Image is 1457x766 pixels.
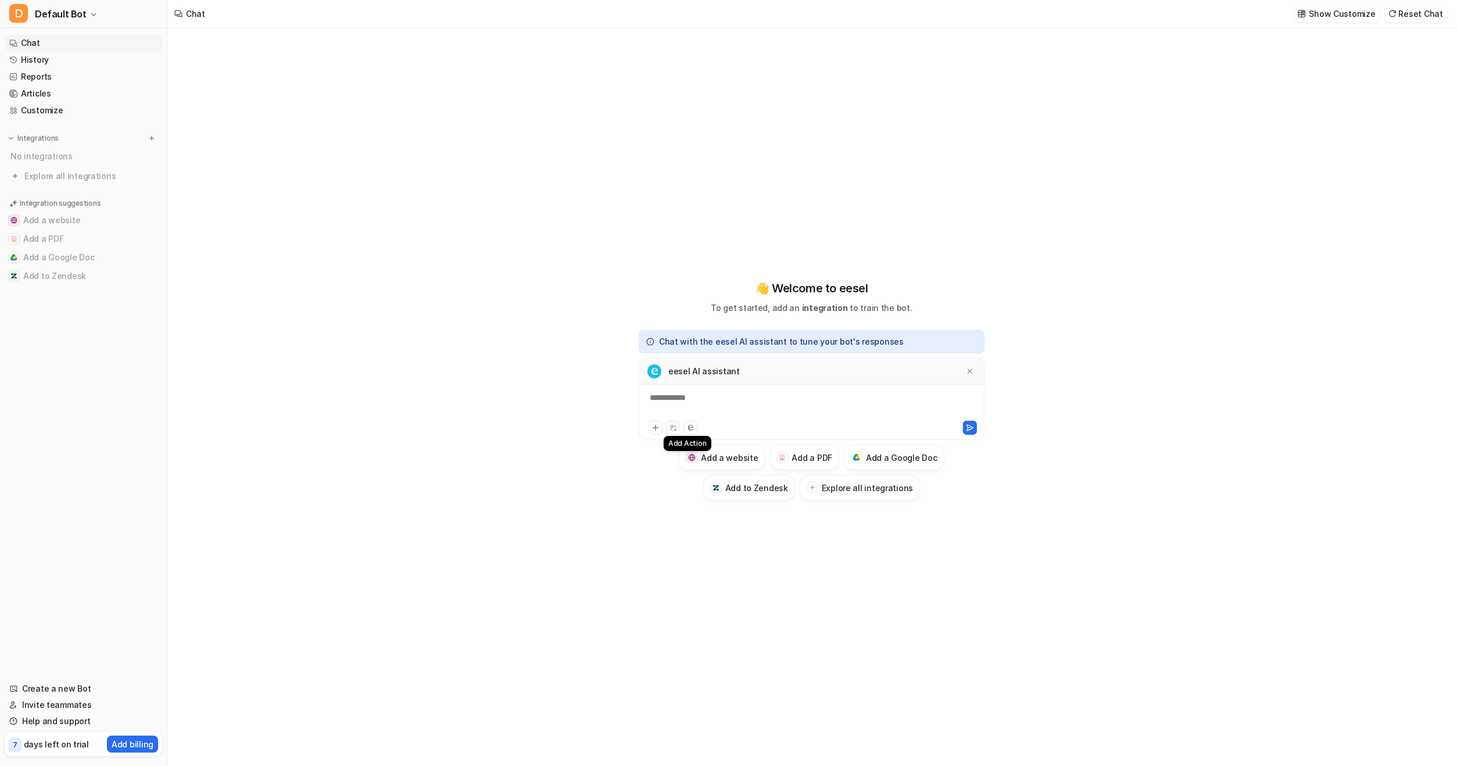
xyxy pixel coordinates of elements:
[5,35,162,51] a: Chat
[668,366,740,377] p: eesel AI assistant
[711,302,912,314] p: To get started, add an to train the bot.
[13,740,17,750] p: 7
[5,69,162,85] a: Reports
[17,134,59,143] p: Integrations
[1385,5,1448,22] button: Reset Chat
[800,475,920,500] button: Explore all integrations
[148,134,156,142] img: menu_add.svg
[5,168,162,184] a: Explore all integrations
[112,738,153,750] p: Add billing
[853,454,861,461] img: Add a Google Doc
[688,454,696,461] img: Add a website
[792,452,832,464] h3: Add a PDF
[866,452,937,464] h3: Add a Google Doc
[659,338,904,346] p: Chat with the eesel AI assistant to tune your bot's responses
[5,713,162,729] a: Help and support
[755,280,868,297] p: 👋 Welcome to eesel
[1298,9,1306,18] img: customize
[24,167,157,185] span: Explore all integrations
[107,736,158,753] button: Add billing
[5,52,162,68] a: History
[844,445,944,470] button: Add a Google DocAdd a Google Doc
[725,482,788,494] h3: Add to Zendesk
[713,484,720,492] img: Add to Zendesk
[186,8,205,20] div: Chat
[5,230,162,248] button: Add a PDFAdd a PDF
[5,211,162,230] button: Add a websiteAdd a website
[7,146,162,166] div: No integrations
[24,738,89,750] p: days left on trial
[9,170,21,182] img: explore all integrations
[5,102,162,119] a: Customize
[1309,8,1376,20] p: Show Customize
[35,6,87,22] span: Default Bot
[5,267,162,285] button: Add to ZendeskAdd to Zendesk
[1294,5,1380,22] button: Show Customize
[779,454,786,461] img: Add a PDF
[822,482,913,494] h3: Explore all integrations
[5,697,162,713] a: Invite teammates
[10,217,17,224] img: Add a website
[5,248,162,267] button: Add a Google DocAdd a Google Doc
[9,4,28,23] span: D
[5,681,162,697] a: Create a new Bot
[7,134,15,142] img: expand menu
[664,436,711,451] div: Add Action
[10,235,17,242] img: Add a PDF
[802,303,848,313] span: integration
[5,133,62,144] button: Integrations
[679,445,765,470] button: Add a websiteAdd a website
[703,475,795,500] button: Add to ZendeskAdd to Zendesk
[1388,9,1397,18] img: reset
[10,254,17,261] img: Add a Google Doc
[10,273,17,280] img: Add to Zendesk
[770,445,839,470] button: Add a PDFAdd a PDF
[5,85,162,102] a: Articles
[20,198,101,209] p: Integration suggestions
[701,452,758,464] h3: Add a website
